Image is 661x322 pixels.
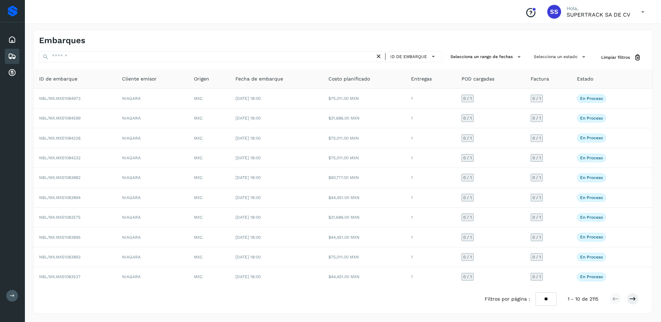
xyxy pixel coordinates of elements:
td: NIAGARA [117,188,188,208]
td: 1 [406,247,456,267]
span: 0 / 1 [532,275,541,279]
span: [DATE] 18:00 [235,116,261,121]
span: 0 / 1 [463,96,472,101]
span: [DATE] 18:00 [235,235,261,240]
td: 1 [406,148,456,168]
div: Inicio [5,32,19,47]
span: 0 / 1 [463,176,472,180]
span: Cliente emisor [122,75,157,83]
td: 1 [406,168,456,188]
span: NBL/MX.MX51084232 [39,155,81,160]
td: MXC [188,89,230,108]
span: POD cargadas [462,75,494,83]
td: NIAGARA [117,267,188,286]
td: $44,451.00 MXN [323,188,406,208]
td: 1 [406,208,456,227]
td: 1 [406,108,456,128]
td: $44,451.00 MXN [323,267,406,286]
p: SUPERTRACK SA DE CV [567,11,630,18]
span: [DATE] 18:00 [235,274,261,279]
p: En proceso [580,96,603,101]
span: Origen [194,75,209,83]
td: $75,011.00 MXN [323,89,406,108]
td: $31,686.00 MXN [323,108,406,128]
div: Embarques [5,49,19,64]
span: [DATE] 18:00 [235,215,261,220]
td: 1 [406,188,456,208]
span: NBL/MX.MX51084599 [39,116,81,121]
td: $90,717.00 MXN [323,168,406,188]
td: NIAGARA [117,108,188,128]
td: MXC [188,148,230,168]
p: En proceso [580,116,603,121]
button: ID de embarque [388,51,439,61]
button: Selecciona un estado [531,51,590,63]
td: 1 [406,227,456,247]
span: 0 / 1 [532,176,541,180]
p: En proceso [580,155,603,160]
span: Estado [577,75,593,83]
td: MXC [188,208,230,227]
span: NBL/MX.MX51084226 [39,136,81,141]
span: 0 / 1 [532,116,541,120]
td: $75,011.00 MXN [323,247,406,267]
span: 0 / 1 [463,275,472,279]
span: [DATE] 18:00 [235,155,261,160]
button: Selecciona un rango de fechas [448,51,525,63]
td: MXC [188,108,230,128]
div: Cuentas por cobrar [5,65,19,80]
span: [DATE] 18:00 [235,195,261,200]
span: 0 / 1 [463,116,472,120]
span: Entregas [411,75,432,83]
td: NIAGARA [117,168,188,188]
td: $75,011.00 MXN [323,148,406,168]
span: [DATE] 18:00 [235,96,261,101]
p: En proceso [580,215,603,220]
span: 0 / 1 [463,136,472,140]
span: 0 / 1 [532,196,541,200]
span: NBL/MX.MX51083894 [39,195,81,200]
td: $44,451.00 MXN [323,227,406,247]
td: MXC [188,267,230,286]
h4: Embarques [39,36,85,46]
span: 0 / 1 [532,96,541,101]
td: NIAGARA [117,128,188,148]
td: MXC [188,128,230,148]
p: En proceso [580,195,603,200]
span: 1 - 10 de 2115 [568,295,598,303]
p: En proceso [580,235,603,239]
span: 0 / 1 [532,235,541,239]
span: Costo planificado [328,75,370,83]
td: NIAGARA [117,148,188,168]
span: ID de embarque [39,75,77,83]
td: $31,686.00 MXN [323,208,406,227]
span: Factura [531,75,549,83]
span: ID de embarque [390,54,427,60]
span: [DATE] 18:00 [235,136,261,141]
td: MXC [188,168,230,188]
td: NIAGARA [117,247,188,267]
td: MXC [188,247,230,267]
span: Filtros por página : [485,295,530,303]
td: 1 [406,128,456,148]
span: 0 / 1 [463,156,472,160]
p: En proceso [580,255,603,259]
span: NBL/MX.MX51083882 [39,175,81,180]
span: NBL/MX.MX51083895 [39,235,81,240]
td: $75,011.00 MXN [323,128,406,148]
td: MXC [188,227,230,247]
span: 0 / 1 [463,235,472,239]
span: 0 / 1 [532,215,541,219]
span: 0 / 1 [532,156,541,160]
span: 0 / 1 [532,136,541,140]
span: 0 / 1 [463,196,472,200]
span: NBL/MX.MX51083893 [39,255,81,259]
span: NBL/MX.MX51083575 [39,215,81,220]
button: Limpiar filtros [596,51,647,64]
p: Hola, [567,6,630,11]
p: En proceso [580,175,603,180]
td: 1 [406,89,456,108]
span: Fecha de embarque [235,75,283,83]
td: NIAGARA [117,89,188,108]
span: [DATE] 18:00 [235,175,261,180]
